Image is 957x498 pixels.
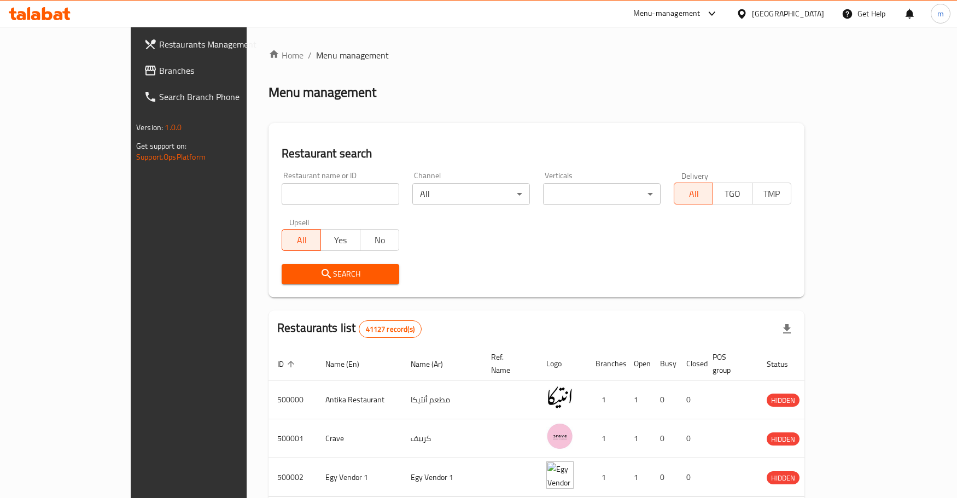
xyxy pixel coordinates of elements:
button: TMP [752,183,791,204]
td: 0 [651,380,678,419]
span: HIDDEN [767,472,800,484]
label: Delivery [681,172,709,179]
td: Antika Restaurant [317,380,402,419]
th: Open [625,347,651,380]
a: Restaurants Management [135,31,290,57]
span: Ref. Name [491,350,524,377]
td: 1 [625,419,651,458]
th: Busy [651,347,678,380]
span: HIDDEN [767,433,800,446]
a: Support.OpsPlatform [136,150,206,164]
div: HIDDEN [767,471,800,484]
td: 500001 [269,419,317,458]
span: Menu management [316,49,389,62]
span: HIDDEN [767,394,800,407]
td: 500000 [269,380,317,419]
span: Version: [136,120,163,134]
button: Yes [320,229,360,251]
button: All [674,183,713,204]
span: Name (Ar) [411,358,457,371]
div: All [412,183,530,205]
span: ID [277,358,298,371]
nav: breadcrumb [269,49,804,62]
span: All [287,232,317,248]
img: Antika Restaurant [546,384,574,411]
td: 1 [625,458,651,497]
th: Logo [538,347,587,380]
td: 500002 [269,458,317,497]
span: m [937,8,944,20]
td: 0 [651,458,678,497]
span: POS group [713,350,745,377]
h2: Restaurants list [277,320,422,338]
span: TMP [757,186,787,202]
img: Egy Vendor 1 [546,461,574,489]
td: 1 [587,458,625,497]
span: Search Branch Phone [159,90,282,103]
td: 0 [678,458,704,497]
td: Egy Vendor 1 [317,458,402,497]
span: 1.0.0 [165,120,182,134]
button: TGO [713,183,752,204]
td: 1 [587,419,625,458]
img: Crave [546,423,574,450]
td: كرييف [402,419,482,458]
th: Closed [678,347,704,380]
td: مطعم أنتيكا [402,380,482,419]
div: Total records count [359,320,422,338]
span: Status [767,358,802,371]
input: Search for restaurant name or ID.. [282,183,399,205]
div: ​ [543,183,661,205]
h2: Restaurant search [282,145,791,162]
a: Branches [135,57,290,84]
td: 1 [587,380,625,419]
span: No [365,232,395,248]
td: 1 [625,380,651,419]
span: Restaurants Management [159,38,282,51]
td: Crave [317,419,402,458]
label: Upsell [289,218,310,226]
div: [GEOGRAPHIC_DATA] [752,8,824,20]
li: / [308,49,312,62]
span: Branches [159,64,282,77]
button: No [360,229,399,251]
td: 0 [678,419,704,458]
span: Get support on: [136,139,186,153]
a: Search Branch Phone [135,84,290,110]
button: All [282,229,321,251]
div: Export file [774,316,800,342]
td: Egy Vendor 1 [402,458,482,497]
span: Name (En) [325,358,374,371]
button: Search [282,264,399,284]
span: All [679,186,709,202]
th: Branches [587,347,625,380]
h2: Menu management [269,84,376,101]
span: TGO [717,186,748,202]
span: Search [290,267,390,281]
span: 41127 record(s) [359,324,421,335]
td: 0 [678,380,704,419]
td: 0 [651,419,678,458]
span: Yes [325,232,355,248]
div: Menu-management [633,7,701,20]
